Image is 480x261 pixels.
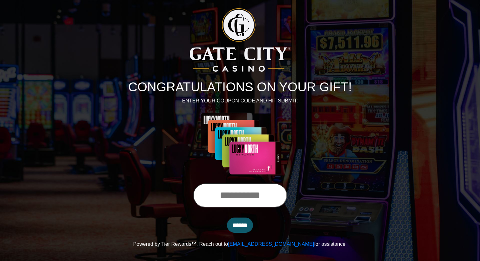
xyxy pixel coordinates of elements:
p: ENTER YOUR COUPON CODE AND HIT SUBMIT: [64,97,416,105]
img: Center Image [183,112,297,176]
img: Logo [190,8,290,72]
span: Powered by Tier Rewards™. Reach out to for assistance. [133,241,347,247]
a: [EMAIL_ADDRESS][DOMAIN_NAME] [228,241,314,247]
h1: CONGRATULATIONS ON YOUR GIFT! [64,79,416,95]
